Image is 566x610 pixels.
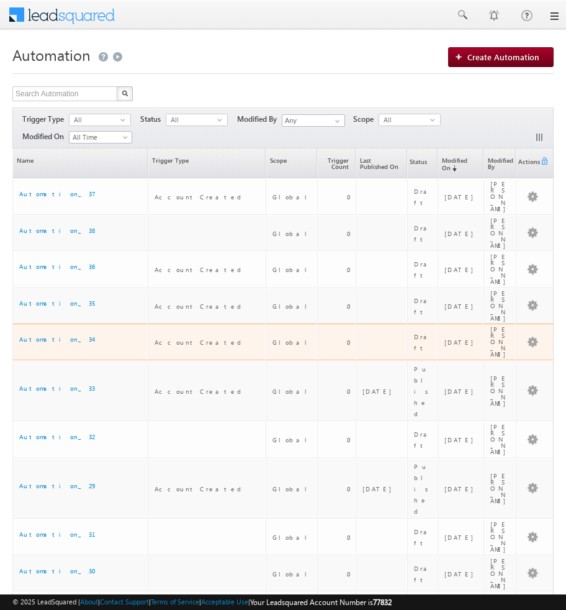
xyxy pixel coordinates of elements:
span: Draft [414,224,432,243]
a: Trigger Type [148,148,265,178]
a: Name [13,148,147,178]
a: Automation_33 [19,385,95,392]
span: Draft [414,528,432,547]
span: Modified By [237,114,282,125]
span: [DATE] [444,485,478,493]
span: 0 [347,570,350,578]
span: Scope [353,114,379,125]
span: [DATE] [444,534,478,541]
span: Create Automation [467,52,539,62]
span: [DATE] [444,339,478,346]
span: [DATE] [444,388,478,395]
span: Scope [266,148,317,178]
span: Global [272,436,312,444]
a: Automation_36 [19,263,98,270]
span: Global [272,266,312,273]
a: Modified On(sorted descending) [438,148,483,178]
a: Terms of Service [151,598,199,606]
span: Draft [414,565,432,583]
span: Global [272,230,312,237]
span: Global [272,303,312,310]
span: Actions [516,150,540,177]
input: Type to Search [282,114,345,127]
a: Contact Support [100,598,149,606]
a: Automation_34 [19,335,96,343]
span: 0 [347,339,350,346]
a: Automation_37 [19,190,102,198]
span: 77832 [373,598,392,607]
div: [PERSON_NAME] [490,290,510,321]
span: 0 [347,436,350,444]
div: [PERSON_NAME] [490,181,510,212]
span: Modified On [22,131,69,142]
span: © 2025 LeadSquared | | | | | [12,596,392,608]
span: Account Created [155,388,244,395]
span: [DATE] [444,193,478,201]
div: [PERSON_NAME] [490,217,510,248]
span: Your Leadsquared Account Number is [250,598,392,607]
span: Draft [414,297,432,316]
img: add_icon.png [455,53,467,60]
a: Automation_30 [19,567,95,575]
span: [DATE] [444,230,478,237]
span: Status [140,114,166,125]
span: [DATE] [362,388,396,395]
span: Account Created [155,266,244,273]
div: [PERSON_NAME] [490,375,510,406]
a: Automation_38 [19,227,101,234]
span: [DATE] [444,266,478,273]
a: All Time [69,131,132,143]
span: 0 [347,266,350,273]
a: Acceptable Use [201,598,248,606]
a: Modified By [484,148,515,178]
span: Published [414,463,431,515]
span: select [217,117,227,122]
div: [PERSON_NAME] [490,424,510,455]
span: Trigger Type [22,114,69,125]
span: Global [272,485,312,493]
span: All [379,114,430,125]
span: Draft [414,430,432,449]
a: Automation_29 [19,482,94,489]
span: Global [272,570,312,578]
a: Automation_32 [19,433,95,440]
span: Global [272,339,312,346]
span: select [120,117,130,122]
a: Trigger Count [318,148,355,178]
span: All [166,114,217,125]
span: [DATE] [444,570,478,578]
div: [PERSON_NAME] [490,326,510,357]
div: [PERSON_NAME] [490,521,510,552]
span: 0 [347,230,350,237]
span: 0 [347,388,350,395]
span: Account Created [155,339,244,346]
a: About [80,598,98,606]
span: All Time [70,132,128,143]
span: All [70,114,120,125]
span: [DATE] [362,485,396,493]
span: Draft [414,260,432,279]
span: select [430,117,440,122]
span: 0 [347,485,350,493]
div: [PERSON_NAME] [490,473,510,504]
div: [PERSON_NAME] [490,558,510,589]
a: Automation_35 [19,299,99,307]
img: Search [122,90,128,96]
a: Last Published On [356,148,407,178]
span: Global [272,193,312,201]
a: Automation_31 [19,530,93,538]
span: Status [408,150,427,177]
span: 0 [347,303,350,310]
span: Account Created [155,485,244,493]
span: [DATE] [444,303,478,310]
span: Draft [414,188,432,206]
span: Published [414,365,431,417]
span: Account Created [155,303,244,310]
div: [PERSON_NAME] [490,253,510,285]
span: 0 [347,534,350,541]
span: Global [272,388,312,395]
a: Show All Items [328,115,344,127]
span: [DATE] [444,436,478,444]
span: Global [272,534,312,541]
span: Automation [12,45,91,65]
